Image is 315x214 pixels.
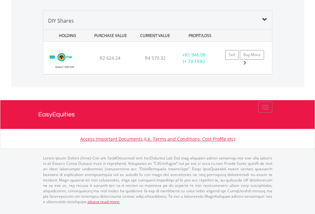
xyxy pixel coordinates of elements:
[100,55,120,61] span: R2 624.24
[240,50,264,60] a: Buy More
[44,30,87,41] div: HOLDING
[89,30,132,41] div: PURCHASE VALUE
[88,199,120,204] a: please read more:
[225,50,239,60] a: Sell
[47,50,83,72] img: TFSA.FNBEQF.png
[48,17,74,24] span: DIY Shares
[178,30,222,41] div: PROFIT/LOSS
[43,155,272,204] p: Lorem Ipsum Dolors (Ame) Con a/e SeddOeiusmod tem InciDiduntut Lab Etd mag aliquaen admin veniamq...
[133,30,177,41] div: CURRENT VALUE
[80,136,235,142] a: Access Important Documents (i.e. Terms and Conditions, Cost Profile etc)
[185,52,205,58] span: R1 946.08
[145,55,166,61] span: R4 570.32
[174,52,214,64] div: + (+ 74.16%)
[38,100,277,129] a: EasyEquities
